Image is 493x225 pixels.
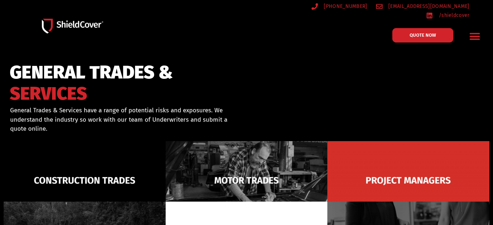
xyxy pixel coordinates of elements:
[10,106,238,134] p: General Trades & Services have a range of potential risks and exposures. We understand the indust...
[437,11,470,20] span: /shieldcover
[42,19,103,34] img: Shield-Cover-Underwriting-Australia-logo-full
[426,11,469,20] a: /shieldcover
[10,65,173,80] span: GENERAL TRADES &
[392,28,453,42] a: QUOTE NOW
[410,33,436,37] span: QUOTE NOW
[376,2,470,11] a: [EMAIL_ADDRESS][DOMAIN_NAME]
[466,28,483,45] div: Menu Toggle
[387,2,469,11] span: [EMAIL_ADDRESS][DOMAIN_NAME]
[311,2,367,11] a: [PHONE_NUMBER]
[322,2,367,11] span: [PHONE_NUMBER]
